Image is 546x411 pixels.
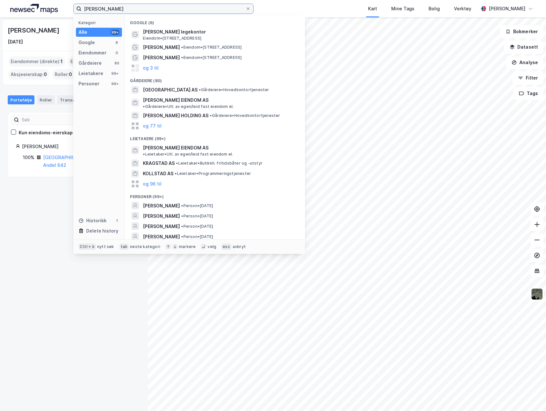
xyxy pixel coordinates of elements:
span: • [210,113,212,118]
button: og 77 til [143,122,162,130]
button: og 3 til [143,64,159,72]
div: Personer (99+) [125,189,305,201]
button: Bokmerker [500,25,543,38]
span: [PERSON_NAME] legekontor [143,28,297,36]
div: 100% [23,154,34,161]
div: Bolig [429,5,440,13]
div: 6 [114,40,119,45]
div: Mine Tags [391,5,414,13]
div: Kategori [79,20,122,25]
div: 99+ [110,71,119,76]
span: • [143,104,145,109]
button: Filter [513,72,543,84]
span: [PERSON_NAME] [143,43,180,51]
input: Søk på adresse, matrikkel, gårdeiere, leietakere eller personer [81,4,245,14]
div: 0 [114,50,119,55]
div: Transaksjoner [57,95,101,104]
div: markere [179,244,196,249]
div: Leietakere (99+) [125,131,305,143]
div: Eiendommer [79,49,106,57]
div: Google [79,39,95,46]
span: Gårdeiere • Hovedkontortjenester [210,113,280,118]
span: [PERSON_NAME] EIENDOM AS [143,96,208,104]
div: nytt søk [97,244,114,249]
span: • [181,55,183,60]
div: Aksjeeierskap : [8,69,50,80]
span: [PERSON_NAME] [143,223,180,230]
span: Person • [DATE] [181,214,213,219]
span: • [181,234,183,239]
div: Kun eiendoms-eierskap [19,129,73,137]
div: Roller [37,95,55,104]
div: avbryt [233,244,246,249]
span: [PERSON_NAME] EIENDOM AS [143,144,208,152]
span: [PERSON_NAME] HOLDING AS [143,112,208,119]
img: logo.a4113a55bc3d86da70a041830d287a7e.svg [10,4,58,14]
div: tab [119,244,129,250]
div: Leietakere [79,70,103,77]
div: [PERSON_NAME] [8,25,60,35]
img: 9k= [531,288,543,300]
div: velg [208,244,216,249]
span: • [176,161,178,166]
button: Datasett [504,41,543,53]
div: 99+ [110,81,119,86]
div: esc [221,244,231,250]
span: Person • [DATE] [181,234,213,239]
span: Eiendom • [STREET_ADDRESS] [181,45,242,50]
button: Analyse [506,56,543,69]
div: Historikk [79,217,106,225]
div: Verktøy [454,5,471,13]
div: Delete history [86,227,118,235]
div: Personer [79,80,99,88]
span: • [181,224,183,229]
div: 80 [114,61,119,66]
span: Person • [DATE] [181,224,213,229]
div: Gårdeiere (80) [125,73,305,85]
button: Tags [514,87,543,100]
div: [PERSON_NAME] [489,5,525,13]
iframe: Chat Widget [514,380,546,411]
div: Roller : [52,69,75,80]
span: Gårdeiere • Hovedkontortjenester [199,87,269,92]
span: • [199,87,201,92]
div: [PERSON_NAME] [22,143,132,150]
a: [GEOGRAPHIC_DATA], 144/1100/0/0 - Andel 642 [43,155,125,168]
div: Eiendommer (Indirekte) : [68,56,130,67]
span: • [175,171,177,176]
div: [DATE] [8,38,23,46]
span: Person • [DATE] [181,203,213,208]
span: Leietaker • Programmeringstjenester [175,171,251,176]
span: • [143,152,145,157]
input: Søk [19,115,89,125]
span: KRAGSTAD AS [143,159,175,167]
div: neste kategori [130,244,160,249]
span: Gårdeiere • Utl. av egen/leid fast eiendom el. [143,104,234,109]
span: [PERSON_NAME] [143,233,180,241]
span: • [181,203,183,208]
span: 0 [44,71,47,78]
div: Kart [368,5,377,13]
button: og 96 til [143,180,162,188]
span: KOLLSTAD AS [143,170,173,177]
span: [PERSON_NAME] [143,212,180,220]
span: • [181,214,183,218]
span: Eiendom • [STREET_ADDRESS] [143,36,201,41]
div: Portefølje [8,95,34,104]
span: 1 [60,58,63,65]
div: Google (6) [125,15,305,27]
span: [PERSON_NAME] [143,202,180,210]
div: Alle [79,28,87,36]
span: Leietaker • Butikkh. fritidsbåter og -utstyr [176,161,263,166]
span: Eiendom • [STREET_ADDRESS] [181,55,242,60]
div: Ctrl + k [79,244,96,250]
div: Eiendommer (direkte) : [8,56,65,67]
span: 0 [69,71,72,78]
div: 99+ [110,30,119,35]
span: [PERSON_NAME] [143,54,180,62]
span: Leietaker • Utl. av egen/leid fast eiendom el. [143,152,233,157]
div: Gårdeiere [79,59,102,67]
div: 1 [114,218,119,223]
span: • [181,45,183,50]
